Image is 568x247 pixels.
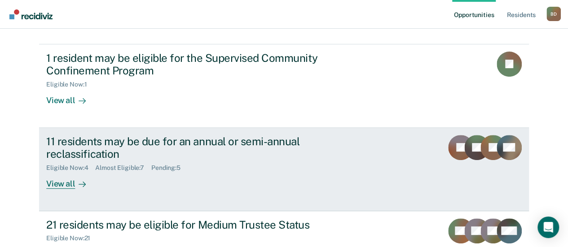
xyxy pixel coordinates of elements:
img: Recidiviz [9,9,53,19]
div: Eligible Now : 21 [46,234,97,242]
div: 1 resident may be eligible for the Supervised Community Confinement Program [46,52,361,78]
a: 1 resident may be eligible for the Supervised Community Confinement ProgramEligible Now:1View all [39,44,529,128]
div: 21 residents may be eligible for Medium Trustee Status [46,218,361,231]
div: Almost Eligible : 7 [95,164,151,172]
div: Eligible Now : 1 [46,81,94,88]
div: B D [546,7,561,21]
div: Open Intercom Messenger [537,217,559,238]
div: View all [46,172,97,189]
div: Eligible Now : 4 [46,164,95,172]
a: 11 residents may be due for an annual or semi-annual reclassificationEligible Now:4Almost Eligibl... [39,128,529,211]
div: 11 residents may be due for an annual or semi-annual reclassification [46,135,361,161]
button: Profile dropdown button [546,7,561,21]
div: View all [46,88,97,106]
div: Pending : 5 [151,164,188,172]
